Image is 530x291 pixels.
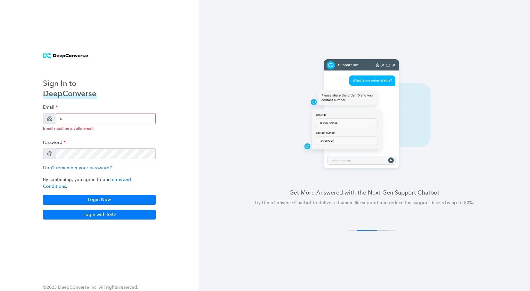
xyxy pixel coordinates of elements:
[282,56,447,173] img: carousel 2
[43,137,66,148] label: Password
[43,88,97,99] h3: DeepConverse
[43,125,156,131] div: Email must be a valid email.
[43,176,156,190] p: By continuing, you agree to our .
[43,78,97,88] h3: Sign In to
[43,165,112,170] a: Don't remember your password?
[214,188,515,196] h4: Get More Answered with the Next-Gen Support Chatbot
[357,230,377,231] button: 2
[43,195,156,204] button: Login Now
[367,230,388,231] button: 3
[43,285,138,290] span: ©2023 DeepConverse Inc. All rights reserved.
[43,210,156,220] button: Login with SSO
[43,101,58,113] label: Email
[254,200,474,205] span: Try DeepConverse Chatbot to deliver a human-like support and reduce the support tickets by up to ...
[349,230,370,231] button: 1
[375,230,395,231] button: 4
[43,53,88,59] img: horizontal logo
